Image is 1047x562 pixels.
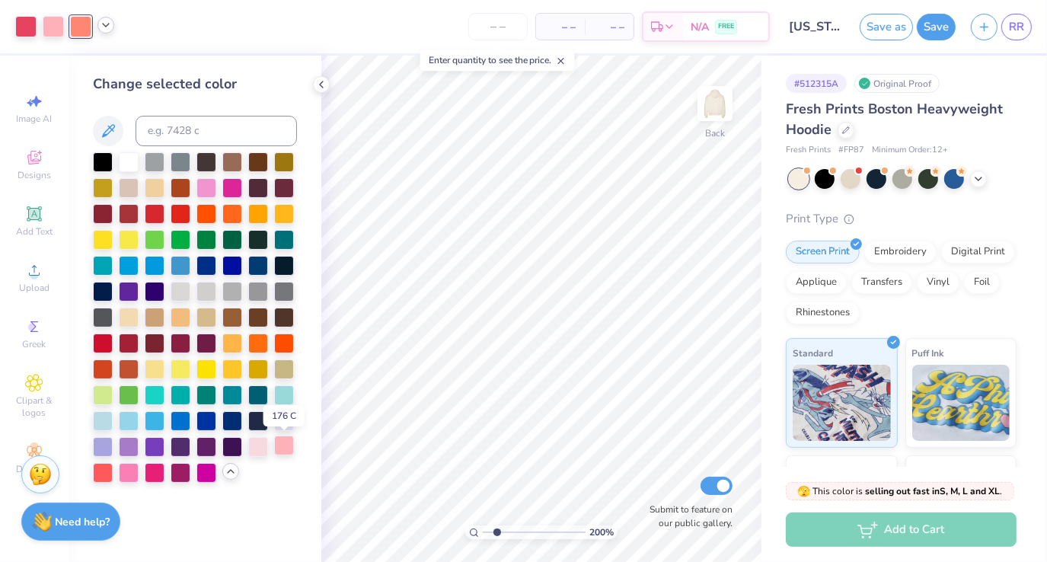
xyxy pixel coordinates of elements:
[93,74,297,94] div: Change selected color
[19,282,49,294] span: Upload
[793,462,830,478] span: Neon Ink
[16,463,53,475] span: Decorate
[420,49,575,71] div: Enter quantity to see the price.
[136,116,297,146] input: e.g. 7428 c
[838,144,864,157] span: # FP87
[705,126,725,140] div: Back
[917,14,956,40] button: Save
[263,405,305,426] div: 176 C
[917,271,959,294] div: Vinyl
[793,345,833,361] span: Standard
[866,485,1001,497] strong: selling out fast in S, M, L and XL
[854,74,940,93] div: Original Proof
[16,225,53,238] span: Add Text
[786,302,860,324] div: Rhinestones
[786,74,847,93] div: # 512315A
[18,169,51,181] span: Designs
[798,484,1003,498] span: This color is .
[691,19,709,35] span: N/A
[798,484,811,499] span: 🫣
[8,394,61,419] span: Clipart & logos
[1009,18,1024,36] span: RR
[851,271,912,294] div: Transfers
[700,88,730,119] img: Back
[17,113,53,125] span: Image AI
[872,144,948,157] span: Minimum Order: 12 +
[589,525,614,539] span: 200 %
[777,11,852,42] input: Untitled Design
[468,13,528,40] input: – –
[594,19,624,35] span: – –
[786,241,860,263] div: Screen Print
[912,365,1010,441] img: Puff Ink
[786,271,847,294] div: Applique
[786,144,831,157] span: Fresh Prints
[864,241,937,263] div: Embroidery
[793,365,891,441] img: Standard
[23,338,46,350] span: Greek
[860,14,913,40] button: Save as
[912,345,944,361] span: Puff Ink
[941,241,1015,263] div: Digital Print
[786,100,1003,139] span: Fresh Prints Boston Heavyweight Hoodie
[1001,14,1032,40] a: RR
[641,503,733,530] label: Submit to feature on our public gallery.
[718,21,734,32] span: FREE
[786,210,1017,228] div: Print Type
[912,462,1002,478] span: Metallic & Glitter Ink
[545,19,576,35] span: – –
[964,271,1000,294] div: Foil
[56,515,110,529] strong: Need help?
